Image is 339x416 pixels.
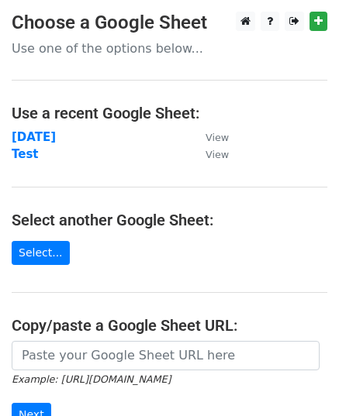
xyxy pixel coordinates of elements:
[206,132,229,143] small: View
[206,149,229,160] small: View
[12,40,327,57] p: Use one of the options below...
[12,316,327,335] h4: Copy/paste a Google Sheet URL:
[12,12,327,34] h3: Choose a Google Sheet
[12,373,171,385] small: Example: [URL][DOMAIN_NAME]
[12,147,39,161] a: Test
[12,241,70,265] a: Select...
[12,341,320,370] input: Paste your Google Sheet URL here
[190,130,229,144] a: View
[12,211,327,229] h4: Select another Google Sheet:
[190,147,229,161] a: View
[12,130,56,144] a: [DATE]
[12,104,327,122] h4: Use a recent Google Sheet:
